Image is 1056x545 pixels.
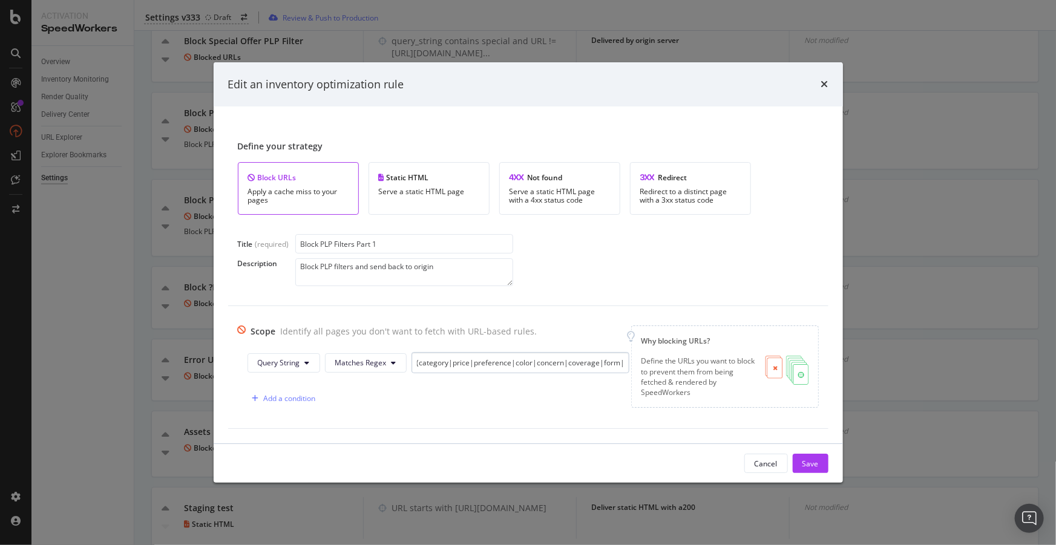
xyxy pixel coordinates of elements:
div: Not found [510,172,610,183]
div: (required) [255,239,289,249]
button: Save [793,454,828,473]
span: Query String [258,357,300,368]
div: Serve a static HTML page [379,188,479,196]
div: Serve a static HTML page with a 4xx status code [510,188,610,204]
div: Apply a cache miss to your pages [248,188,349,204]
div: Edit an inventory optimization rule [228,77,404,93]
div: Scope [251,325,276,338]
div: Redirect [640,172,741,183]
div: Static HTML [379,172,479,183]
div: Open Intercom Messenger [1015,504,1044,533]
div: Define your strategy [238,140,819,152]
img: BcZuvvtF.png [766,356,808,385]
div: Why blocking URLs? [641,336,808,346]
div: Define the URLs you want to block to prevent them from being fetched & rendered by SpeedWorkers [641,356,756,398]
button: Cancel [744,454,788,473]
button: Matches Regex [325,353,407,373]
button: Add a condition [248,389,316,408]
span: Matches Regex [335,357,387,368]
button: Query String [248,353,320,373]
div: Redirect to a distinct page with a 3xx status code [640,188,741,204]
div: Description [238,258,295,269]
div: Identify all pages you don't want to fetch with URL-based rules. [281,325,537,338]
textarea: Block PLP filters and send back to origin [295,258,513,286]
div: Block URLs [248,172,349,183]
div: Add a condition [264,393,316,403]
div: modal [214,62,843,483]
div: Cancel [755,459,778,469]
div: Save [802,459,819,469]
div: times [821,77,828,93]
div: Title [238,239,253,249]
